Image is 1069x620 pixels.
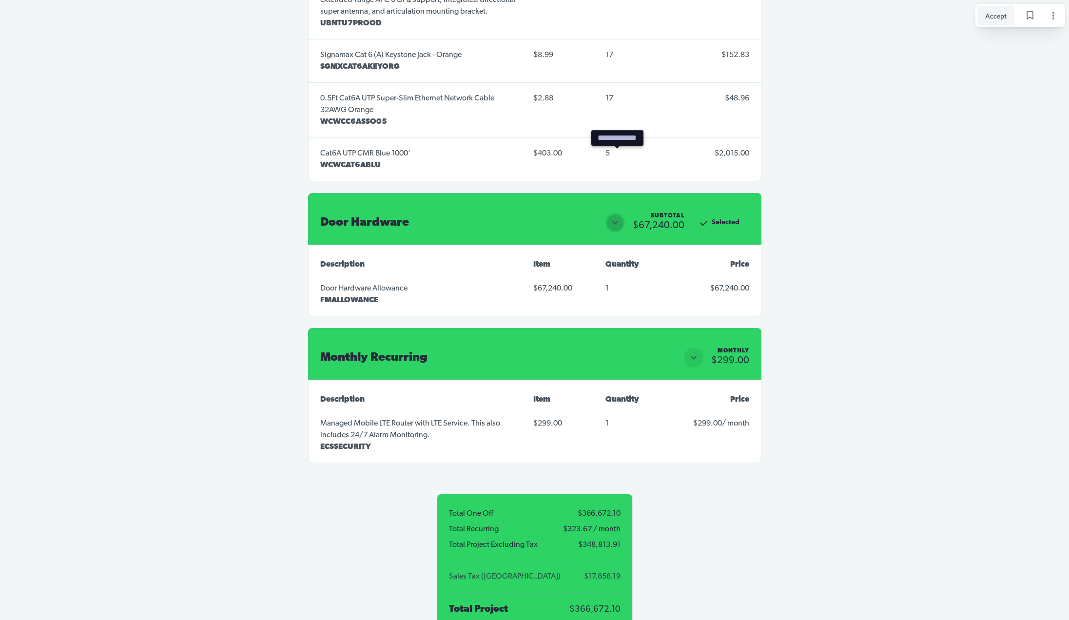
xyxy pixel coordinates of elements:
[320,296,378,304] span: FMALLOWANCE
[721,51,749,59] span: $152.83
[320,118,387,126] span: WCWCC6ASSO05
[633,221,684,231] span: $67,240.00
[1044,6,1063,25] button: Page options
[533,396,550,404] span: Item
[320,19,382,27] span: UBNTU7PROOD
[605,420,609,427] span: 1
[651,213,684,219] div: Subtotal
[730,261,749,269] span: Price
[320,217,409,229] span: Door Hardware
[684,348,703,368] button: Close section
[725,95,749,102] span: $48.96
[533,47,590,63] span: $8.99
[574,573,621,581] span: $17,858.19
[320,418,518,441] p: Managed Mobile LTE Router with LTE Service. This also includes 24/7 Alarm Monitoring.
[605,51,613,59] span: 17
[537,510,621,518] span: $366,672.10
[693,420,722,427] span: $299.00
[710,285,749,292] span: $67,240.00
[533,146,590,161] span: $403.00
[320,161,381,169] span: WCWCAT6ABLU
[977,6,1014,25] button: Accept
[692,213,749,232] button: Selected
[320,283,408,294] p: Door Hardware Allowance
[711,356,749,366] span: $299.00
[533,91,590,106] span: $2.88
[605,285,609,292] span: 1
[320,49,462,61] p: Signamax Cat 6 (A) Keystone Jack - Orange
[449,541,556,549] span: Total Project Excluding Tax
[449,510,534,518] span: Total One Off
[533,281,590,296] span: $67,240.00
[718,348,749,354] div: Monthly
[320,63,400,71] span: SGMXCAT6AKEYORG
[449,604,508,614] span: Total Project
[730,396,749,404] span: Price
[605,261,639,269] span: Quantity
[533,261,550,269] span: Item
[320,148,410,159] p: Cat6A UTP CMR Blue 1000'
[320,352,428,364] span: Monthly Recurring
[715,150,749,157] span: $2,015.00
[320,261,365,269] span: Description
[702,217,739,229] div: Selected
[320,93,518,116] p: 0.5Ft Cat6A UTP Super-Slim Ethernet Network Cable 32AWG Orange
[605,150,610,157] span: 5
[320,396,365,404] span: Description
[605,213,625,232] button: Close section
[563,525,592,533] span: $323.67
[320,443,371,451] span: ECSSECURITY
[449,525,559,533] span: Total Recurring
[985,10,1007,21] span: Accept
[722,420,749,427] span: / month
[605,396,639,404] span: Quantity
[605,95,613,102] span: 17
[592,525,621,533] span: / month
[533,416,590,431] span: $299.00
[569,605,621,614] span: $366,672.10
[560,541,621,549] span: $348,813.91
[449,573,570,581] span: Sales Tax ([GEOGRAPHIC_DATA])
